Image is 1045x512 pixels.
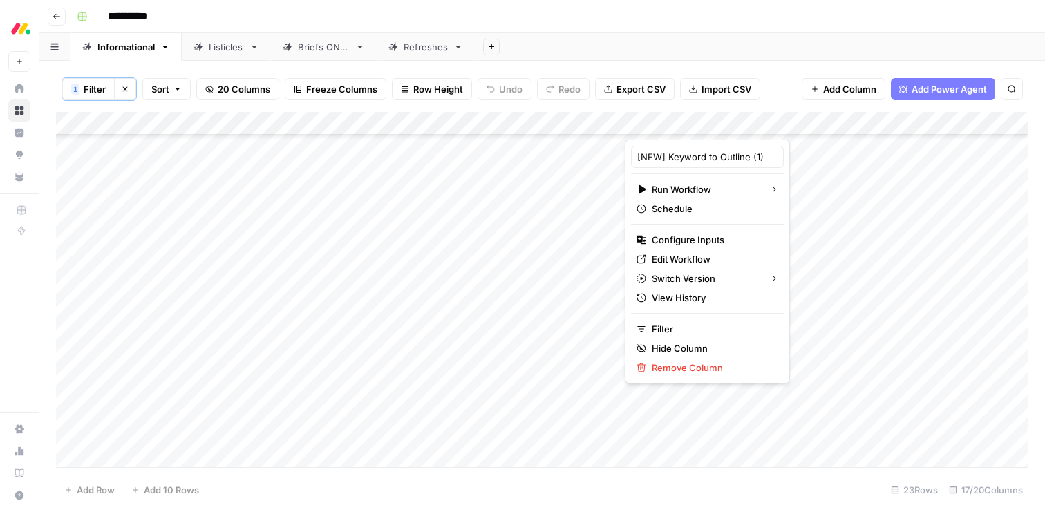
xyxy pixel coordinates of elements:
[123,479,207,501] button: Add 10 Rows
[652,252,773,266] span: Edit Workflow
[8,440,30,462] a: Usage
[8,99,30,122] a: Browse
[306,82,377,96] span: Freeze Columns
[84,82,106,96] span: Filter
[802,78,885,100] button: Add Column
[499,82,522,96] span: Undo
[182,33,271,61] a: Listicles
[8,144,30,166] a: Opportunities
[943,479,1028,501] div: 17/20 Columns
[8,166,30,188] a: Your Data
[652,322,773,336] span: Filter
[70,33,182,61] a: Informational
[652,291,773,305] span: View History
[377,33,475,61] a: Refreshes
[702,82,751,96] span: Import CSV
[823,82,876,96] span: Add Column
[298,40,350,54] div: Briefs ONLY
[196,78,279,100] button: 20 Columns
[652,233,773,247] span: Configure Inputs
[652,272,759,285] span: Switch Version
[8,16,33,41] img: Monday.com Logo
[404,40,448,54] div: Refreshes
[478,78,531,100] button: Undo
[62,78,114,100] button: 1Filter
[285,78,386,100] button: Freeze Columns
[413,82,463,96] span: Row Height
[151,82,169,96] span: Sort
[144,483,199,497] span: Add 10 Rows
[218,82,270,96] span: 20 Columns
[652,341,773,355] span: Hide Column
[209,40,244,54] div: Listicles
[8,462,30,484] a: Learning Hub
[912,82,987,96] span: Add Power Agent
[77,483,115,497] span: Add Row
[616,82,666,96] span: Export CSV
[8,122,30,144] a: Insights
[885,479,943,501] div: 23 Rows
[71,84,79,95] div: 1
[652,202,773,216] span: Schedule
[652,361,773,374] span: Remove Column
[8,77,30,99] a: Home
[680,78,760,100] button: Import CSV
[56,479,123,501] button: Add Row
[142,78,191,100] button: Sort
[392,78,472,100] button: Row Height
[8,11,30,46] button: Workspace: Monday.com
[8,418,30,440] a: Settings
[73,84,77,95] span: 1
[891,78,995,100] button: Add Power Agent
[595,78,675,100] button: Export CSV
[652,182,759,196] span: Run Workflow
[8,484,30,506] button: Help + Support
[537,78,590,100] button: Redo
[271,33,377,61] a: Briefs ONLY
[558,82,581,96] span: Redo
[97,40,155,54] div: Informational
